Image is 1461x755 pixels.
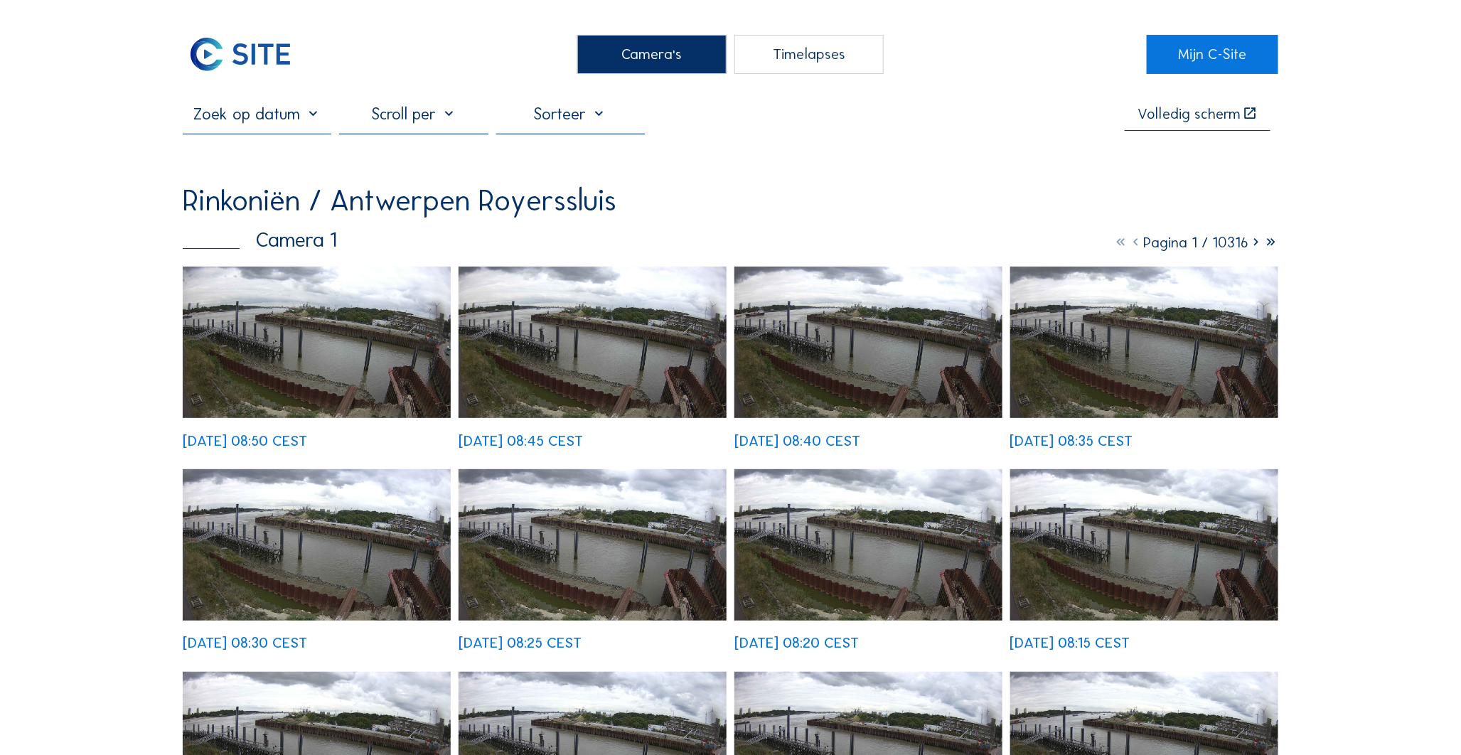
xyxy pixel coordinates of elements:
img: image_52722397 [1010,469,1278,621]
img: image_52722949 [1010,267,1278,418]
img: image_52723337 [183,267,451,418]
a: Mijn C-Site [1147,35,1278,73]
div: [DATE] 08:20 CEST [734,636,859,650]
img: C-SITE Logo [183,35,297,73]
img: image_52722787 [183,469,451,621]
div: Timelapses [734,35,884,73]
div: Camera's [577,35,727,73]
div: Rinkoniën / Antwerpen Royerssluis [183,186,616,215]
div: [DATE] 08:15 CEST [1010,636,1130,650]
img: image_52722708 [459,469,727,621]
div: [DATE] 08:35 CEST [1010,434,1133,449]
img: image_52723109 [734,267,1002,418]
img: image_52723260 [459,267,727,418]
input: Zoek op datum 󰅀 [183,104,332,124]
div: Camera 1 [183,230,338,250]
img: image_52722556 [734,469,1002,621]
div: [DATE] 08:40 CEST [734,434,860,449]
div: Volledig scherm [1138,107,1241,122]
div: [DATE] 08:30 CEST [183,636,307,650]
a: C-SITE Logo [183,35,314,73]
div: [DATE] 08:50 CEST [183,434,307,449]
span: Pagina 1 / 10316 [1143,233,1248,252]
div: [DATE] 08:25 CEST [459,636,582,650]
div: [DATE] 08:45 CEST [459,434,583,449]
